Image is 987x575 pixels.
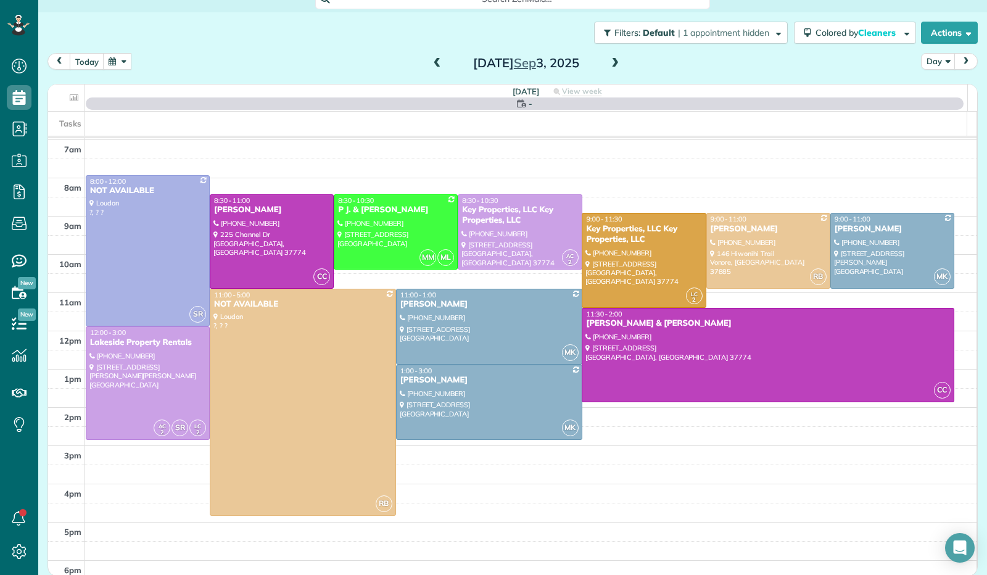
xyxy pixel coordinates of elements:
button: Actions [921,22,978,44]
a: Filters: Default | 1 appointment hidden [588,22,788,44]
span: - [529,97,532,110]
span: 2pm [64,412,81,422]
span: 9:00 - 11:30 [586,215,622,223]
span: MM [419,249,436,266]
span: ML [437,249,454,266]
div: [PERSON_NAME] [400,299,579,310]
div: Key Properties, LLC Key Properties, LLC [585,224,702,245]
span: 8am [64,183,81,192]
span: 7am [64,144,81,154]
button: Filters: Default | 1 appointment hidden [594,22,788,44]
span: CC [934,382,951,399]
h2: [DATE] 3, 2025 [449,56,603,70]
span: 9am [64,221,81,231]
span: 9:00 - 11:00 [711,215,746,223]
div: Key Properties, LLC Key Properties, LLC [461,205,578,226]
span: 8:30 - 10:30 [338,196,374,205]
div: [PERSON_NAME] [710,224,827,234]
span: Cleaners [858,27,898,38]
div: [PERSON_NAME] [213,205,330,215]
span: | 1 appointment hidden [678,27,769,38]
span: MK [562,420,579,436]
span: Filters: [614,27,640,38]
span: 10am [59,259,81,269]
small: 2 [687,294,702,306]
button: prev [47,53,71,70]
span: 8:30 - 11:00 [214,196,250,205]
span: 6pm [64,565,81,575]
button: Colored byCleaners [794,22,916,44]
span: RB [376,495,392,512]
span: 9:00 - 11:00 [835,215,870,223]
button: next [954,53,978,70]
span: AC [159,423,166,429]
span: SR [171,420,188,436]
div: Lakeside Property Rentals [89,337,206,348]
span: 11:00 - 1:00 [400,291,436,299]
span: View week [562,86,601,96]
span: Tasks [59,118,81,128]
span: LC [194,423,201,429]
div: P J. & [PERSON_NAME] [337,205,454,215]
span: RB [810,268,827,285]
span: 11am [59,297,81,307]
span: CC [313,268,330,285]
span: Default [643,27,675,38]
span: SR [189,306,206,323]
span: MK [934,268,951,285]
small: 2 [563,257,578,268]
small: 2 [190,427,205,439]
span: 11:30 - 2:00 [586,310,622,318]
span: 5pm [64,527,81,537]
span: [DATE] [513,86,539,96]
span: 8:30 - 10:30 [462,196,498,205]
span: Colored by [816,27,900,38]
div: [PERSON_NAME] & [PERSON_NAME] [585,318,950,329]
span: AC [566,252,574,259]
span: 4pm [64,489,81,498]
span: LC [691,291,698,297]
span: New [18,277,36,289]
span: 1pm [64,374,81,384]
span: 1:00 - 3:00 [400,366,432,375]
span: MK [562,344,579,361]
span: 8:00 - 12:00 [90,177,126,186]
div: NOT AVAILABLE [89,186,206,196]
small: 2 [154,427,170,439]
button: Day [921,53,956,70]
span: 12:00 - 3:00 [90,328,126,337]
div: [PERSON_NAME] [400,375,579,386]
span: 11:00 - 5:00 [214,291,250,299]
span: 12pm [59,336,81,345]
span: New [18,308,36,321]
span: Sep [514,55,536,70]
div: Open Intercom Messenger [945,533,975,563]
button: today [70,53,104,70]
div: NOT AVAILABLE [213,299,392,310]
div: [PERSON_NAME] [834,224,951,234]
span: 3pm [64,450,81,460]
